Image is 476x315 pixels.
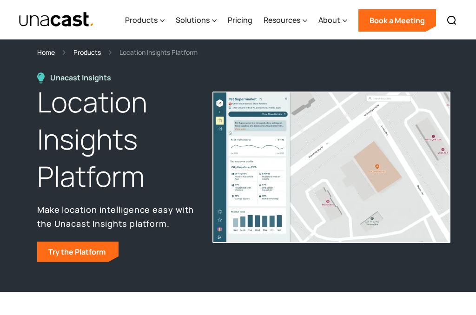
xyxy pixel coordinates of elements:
[119,47,198,58] div: Location Insights Platform
[37,203,198,230] p: Make location intelligence easy with the Unacast Insights platform.
[358,9,436,32] a: Book a Meeting
[176,14,210,26] div: Solutions
[125,14,158,26] div: Products
[37,242,119,262] a: Try the Platform
[228,1,252,39] a: Pricing
[73,47,101,58] a: Products
[37,84,198,195] h1: Location Insights Platform
[37,72,45,84] img: Location Insights Platform icon
[19,12,94,28] img: Unacast text logo
[37,47,55,58] a: Home
[50,72,116,83] div: Unacast Insights
[264,14,300,26] div: Resources
[318,14,340,26] div: About
[446,15,457,26] img: Search icon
